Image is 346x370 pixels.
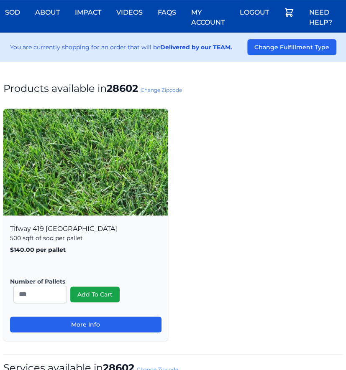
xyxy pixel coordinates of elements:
img: Tifway 419 Bermuda Product Image [3,109,168,232]
a: My Account [186,3,230,33]
a: About [30,3,65,23]
a: FAQs [153,3,181,23]
label: Number of Pallets [10,277,155,286]
a: More Info [10,317,161,332]
a: Videos [111,3,148,23]
a: Need Help? [304,3,346,33]
a: Logout [235,3,274,23]
button: Add To Cart [70,286,120,302]
a: Change Zipcode [141,87,182,93]
strong: 28602 [107,82,138,94]
h1: Products available in [3,82,343,95]
div: Tifway 419 [GEOGRAPHIC_DATA] [3,215,168,341]
a: Impact [70,3,106,23]
p: 500 sqft of sod per pallet [10,234,161,242]
p: $140.00 per pallet [10,246,161,254]
strong: Delivered by our TEAM. [160,43,232,51]
button: Change Fulfillment Type [247,39,336,55]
